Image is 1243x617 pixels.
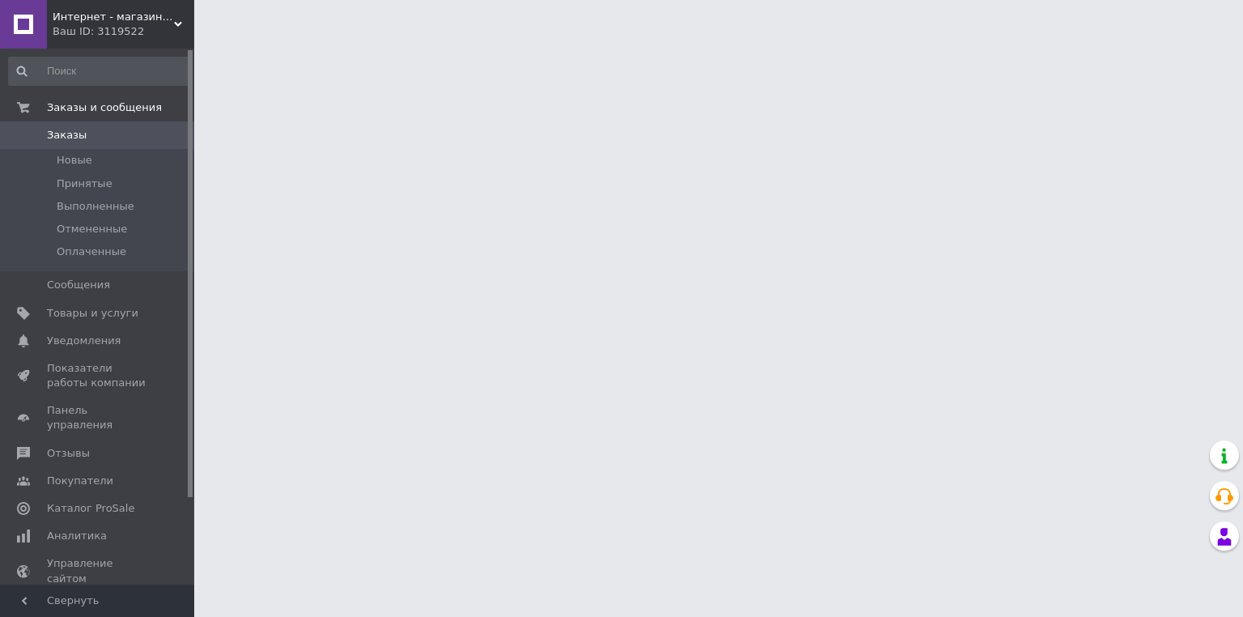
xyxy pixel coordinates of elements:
span: Покупатели [47,474,113,488]
span: Управление сайтом [47,556,150,585]
span: Принятые [57,177,112,191]
span: Показатели работы компании [47,361,150,390]
span: Каталог ProSale [47,501,134,516]
span: Отзывы [47,446,90,461]
span: Отмененные [57,222,127,236]
span: Заказы и сообщения [47,100,162,115]
span: Уведомления [47,334,121,348]
div: Ваш ID: 3119522 [53,24,194,39]
span: Сообщения [47,278,110,292]
span: Интернет - магазин "Парфе" [53,10,174,24]
span: Заказы [47,128,87,143]
span: Аналитика [47,529,107,543]
span: Товары и услуги [47,306,138,321]
span: Оплаченные [57,245,126,259]
input: Поиск [8,57,191,86]
span: Панель управления [47,403,150,432]
span: Новые [57,153,92,168]
span: Выполненные [57,199,134,214]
